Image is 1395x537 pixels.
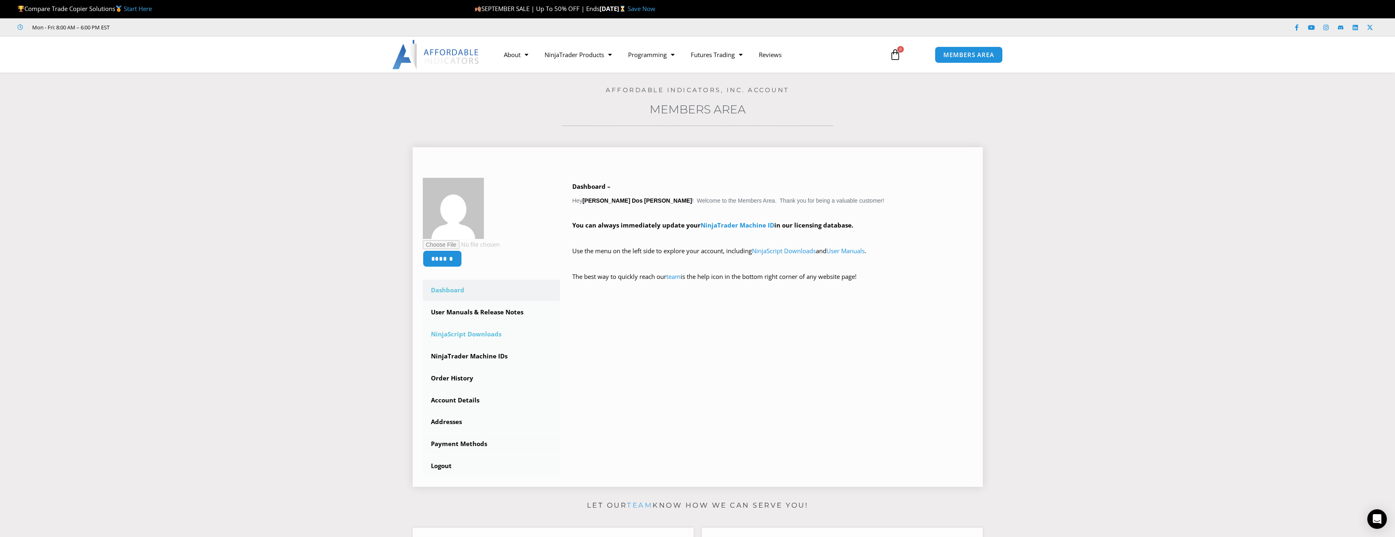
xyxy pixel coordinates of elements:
a: About [496,45,536,64]
a: Addresses [423,411,560,433]
img: LogoAI [392,40,480,69]
a: team [627,501,652,509]
img: 🥇 [116,6,122,12]
a: Start Here [124,4,152,13]
a: MEMBERS AREA [935,46,1003,63]
div: Hey ! Welcome to the Members Area. Thank you for being a valuable customer! [572,181,973,294]
a: Account Details [423,390,560,411]
img: c39c8ddedc70301cf1980d047c64a80624ce35373e3bf1909ba5ef880e14724a [423,178,484,239]
span: MEMBERS AREA [943,52,994,58]
a: User Manuals & Release Notes [423,302,560,323]
a: Save Now [628,4,655,13]
p: Let our know how we can serve you! [413,499,983,512]
a: Order History [423,368,560,389]
a: NinjaScript Downloads [752,247,816,255]
a: Futures Trading [683,45,751,64]
nav: Menu [496,45,880,64]
a: Programming [620,45,683,64]
a: NinjaTrader Machine IDs [423,346,560,367]
iframe: Customer reviews powered by Trustpilot [121,23,243,31]
a: Members Area [650,102,746,116]
p: The best way to quickly reach our is the help icon in the bottom right corner of any website page! [572,271,973,294]
b: Dashboard – [572,182,611,190]
a: Reviews [751,45,790,64]
strong: [PERSON_NAME] Dos [PERSON_NAME] [582,197,692,204]
a: NinjaTrader Machine ID [701,221,774,229]
p: Use the menu on the left side to explore your account, including and . [572,245,973,268]
strong: [DATE] [600,4,628,13]
span: Compare Trade Copier Solutions [18,4,152,13]
a: team [666,272,681,281]
a: 0 [877,43,913,66]
a: NinjaTrader Products [536,45,620,64]
a: NinjaScript Downloads [423,324,560,345]
div: Open Intercom Messenger [1367,509,1387,529]
a: Logout [423,455,560,477]
img: 🏆 [18,6,24,12]
a: Affordable Indicators, Inc. Account [606,86,789,94]
nav: Account pages [423,280,560,477]
img: 🍂 [475,6,481,12]
span: SEPTEMBER SALE | Up To 50% OFF | Ends [475,4,600,13]
a: Dashboard [423,280,560,301]
img: ⌛ [620,6,626,12]
a: Payment Methods [423,433,560,455]
strong: You can always immediately update your in our licensing database. [572,221,853,229]
span: Mon - Fri: 8:00 AM – 6:00 PM EST [30,22,110,32]
a: User Manuals [826,247,865,255]
span: 0 [897,46,904,53]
